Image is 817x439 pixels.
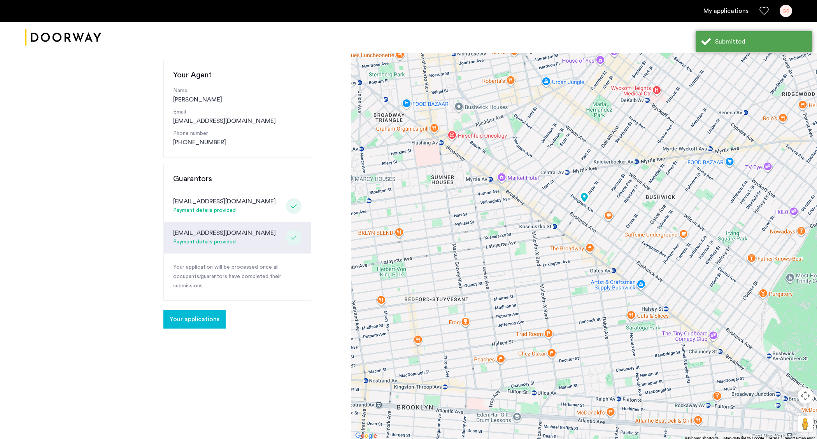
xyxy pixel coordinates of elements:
[715,37,806,46] div: Submitted
[173,87,302,95] p: Name
[759,6,769,16] a: Favorites
[173,116,276,126] a: [EMAIL_ADDRESS][DOMAIN_NAME]
[163,310,226,329] button: button
[173,173,302,184] h3: Guarantors
[798,416,813,432] button: Drag Pegman onto the map to open Street View
[173,263,302,291] p: Your application will be processed once all occupants/guarantors have completed their submissions.
[703,6,749,16] a: My application
[173,70,302,80] h3: Your Agent
[173,87,302,104] div: [PERSON_NAME]
[173,197,276,206] div: [EMAIL_ADDRESS][DOMAIN_NAME]
[170,315,219,324] span: Your applications
[173,228,276,238] div: [EMAIL_ADDRESS][DOMAIN_NAME]
[798,388,813,404] button: Map camera controls
[25,23,101,52] a: Cazamio logo
[173,238,276,247] div: Payment details provided
[173,129,302,138] p: Phone number
[25,23,101,52] img: logo
[173,206,276,215] div: Payment details provided
[780,5,792,17] div: GS
[163,316,226,322] cazamio-button: Go to application
[173,138,226,147] a: [PHONE_NUMBER]
[173,108,302,116] p: Email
